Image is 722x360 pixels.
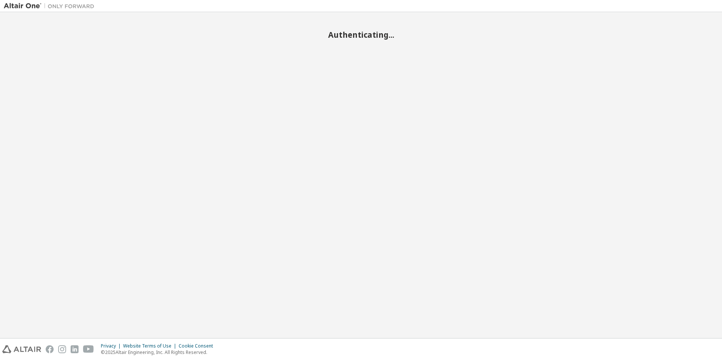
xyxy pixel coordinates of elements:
[71,345,79,353] img: linkedin.svg
[179,343,218,349] div: Cookie Consent
[101,349,218,355] p: © 2025 Altair Engineering, Inc. All Rights Reserved.
[4,2,98,10] img: Altair One
[4,30,718,40] h2: Authenticating...
[2,345,41,353] img: altair_logo.svg
[83,345,94,353] img: youtube.svg
[46,345,54,353] img: facebook.svg
[101,343,123,349] div: Privacy
[123,343,179,349] div: Website Terms of Use
[58,345,66,353] img: instagram.svg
